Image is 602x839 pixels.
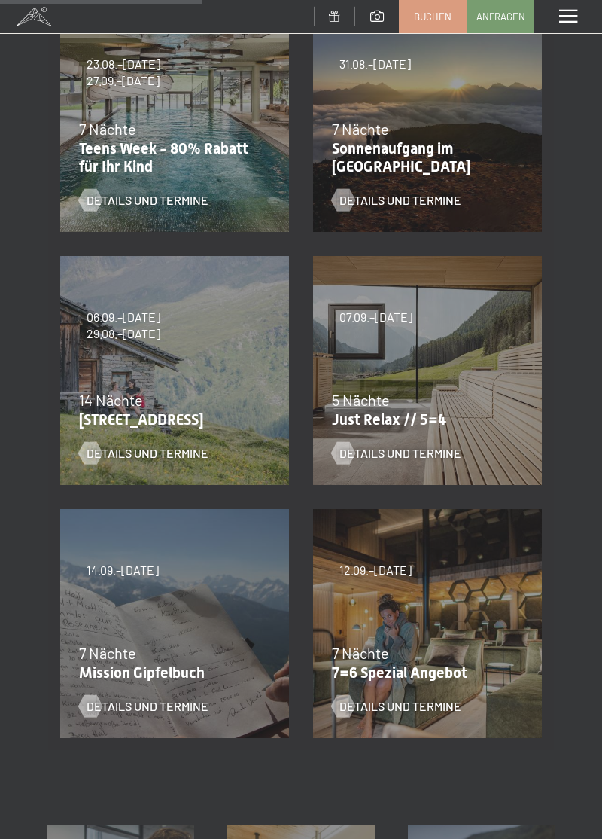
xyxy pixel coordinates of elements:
[414,10,451,23] span: Buchen
[332,391,390,409] span: 5 Nächte
[332,664,515,682] p: 7=6 Spezial Angebot
[332,445,461,462] a: Details und Termine
[87,309,160,325] span: 06.09.–[DATE]
[339,192,461,209] span: Details und Termine
[79,410,263,429] p: [STREET_ADDRESS]
[87,325,160,342] span: 29.08.–[DATE]
[339,445,461,462] span: Details und Termine
[87,562,159,578] span: 14.09.–[DATE]
[332,410,515,429] p: Just Relax // 5=4
[476,10,525,23] span: Anfragen
[79,644,136,662] span: 7 Nächte
[467,1,534,32] a: Anfragen
[332,644,389,662] span: 7 Nächte
[339,309,412,325] span: 07.09.–[DATE]
[79,664,263,682] p: Mission Gipfelbuch
[79,120,136,138] span: 7 Nächte
[339,562,412,578] span: 12.09.–[DATE]
[87,56,160,72] span: 23.08.–[DATE]
[79,698,208,715] a: Details und Termine
[332,139,515,175] p: Sonnenaufgang im [GEOGRAPHIC_DATA]
[79,391,143,409] span: 14 Nächte
[79,139,263,175] p: Teens Week - 80% Rabatt für Ihr Kind
[332,192,461,209] a: Details und Termine
[332,120,389,138] span: 7 Nächte
[87,192,208,209] span: Details und Termine
[87,445,208,462] span: Details und Termine
[339,56,411,72] span: 31.08.–[DATE]
[332,698,461,715] a: Details und Termine
[87,72,160,89] span: 27.09.–[DATE]
[79,445,208,462] a: Details und Termine
[87,698,208,715] span: Details und Termine
[400,1,466,32] a: Buchen
[79,192,208,209] a: Details und Termine
[339,698,461,715] span: Details und Termine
